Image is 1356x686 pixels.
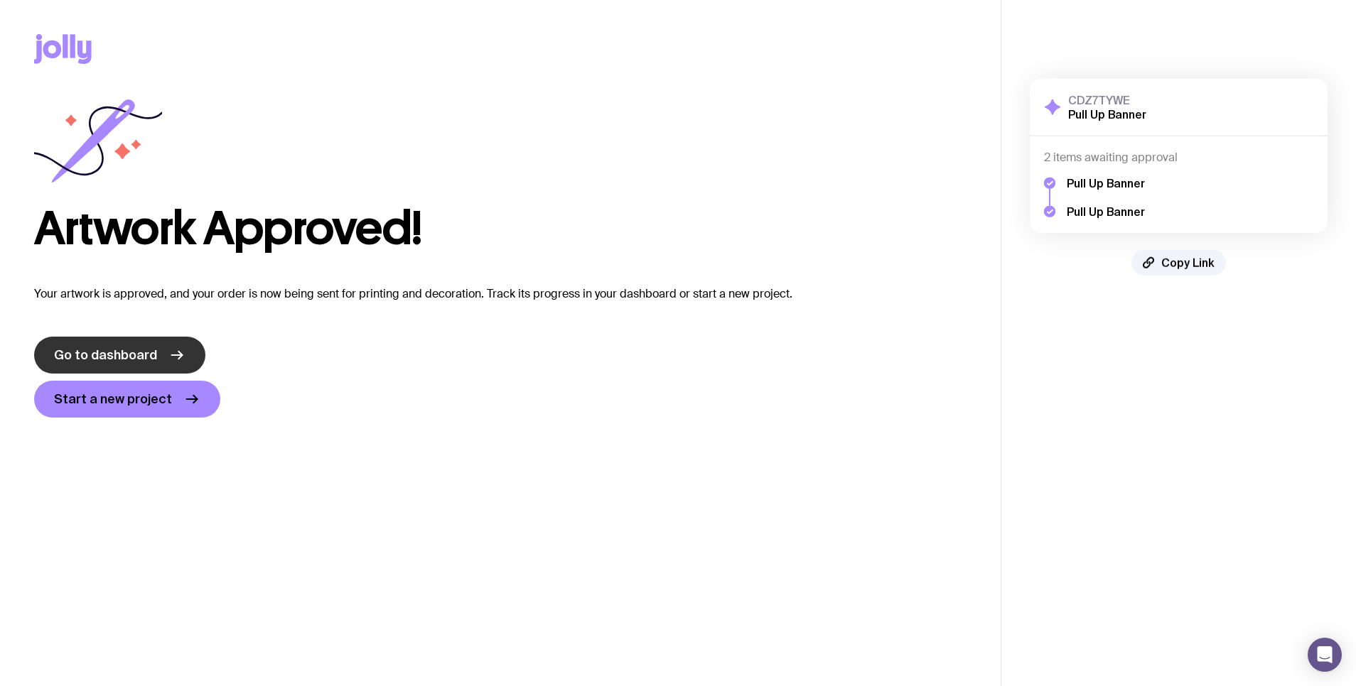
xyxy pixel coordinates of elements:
div: Open Intercom Messenger [1308,638,1342,672]
h5: Pull Up Banner [1067,176,1145,190]
h2: Pull Up Banner [1068,107,1146,121]
h5: Pull Up Banner [1067,205,1145,219]
a: Go to dashboard [34,337,205,374]
span: Go to dashboard [54,347,157,364]
span: Start a new project [54,391,172,408]
h4: 2 items awaiting approval [1044,151,1313,165]
a: Start a new project [34,381,220,418]
button: Copy Link [1131,250,1226,276]
h1: Artwork Approved! [34,206,967,251]
span: Copy Link [1161,256,1215,270]
p: Your artwork is approved, and your order is now being sent for printing and decoration. Track its... [34,285,967,303]
h3: CDZ7TYWE [1068,93,1146,107]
